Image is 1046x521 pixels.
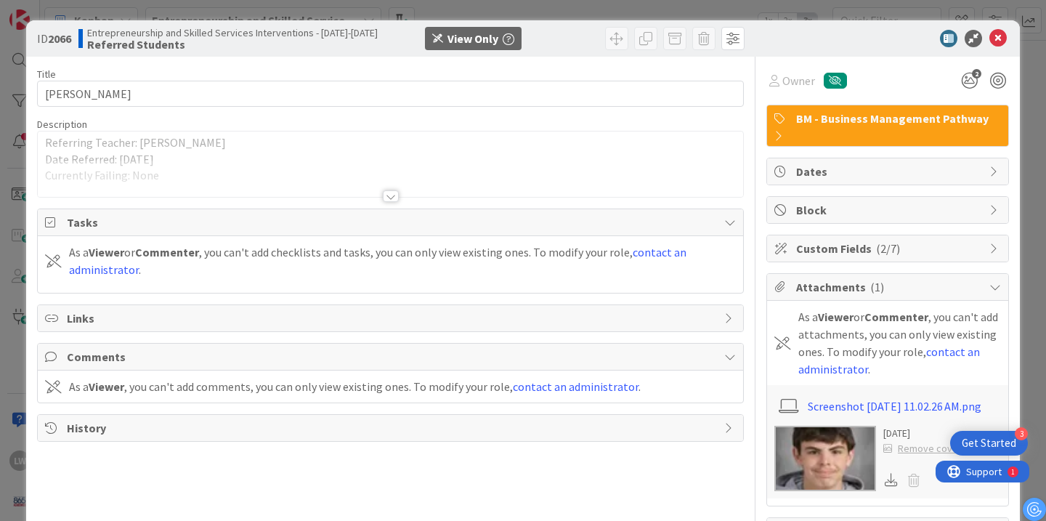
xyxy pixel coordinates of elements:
div: 1 [76,6,79,17]
span: Custom Fields [796,240,982,257]
div: As a or , you can't add checklists and tasks, you can only view existing ones. To modify your rol... [69,243,736,278]
input: type card name here... [37,81,744,107]
div: Download [883,471,899,490]
span: Dates [796,163,982,180]
div: Remove cover [883,441,962,456]
div: Get Started [962,436,1016,451]
b: Commenter [135,245,199,259]
span: Comments [67,348,717,365]
p: Date Referred: [DATE] [45,151,736,168]
span: Support [31,2,66,20]
span: Attachments [796,278,982,296]
div: View Only [447,30,498,47]
span: History [67,419,717,437]
span: BM - Business Management Pathway [796,110,1001,127]
div: Open Get Started checklist, remaining modules: 3 [950,431,1028,456]
span: 2 [972,69,981,78]
span: ( 2/7 ) [876,241,900,256]
span: Owner [782,72,815,89]
b: 2066 [48,31,71,46]
b: Referred Students [87,39,378,50]
a: Screenshot [DATE] 11.02.26 AM.png [808,397,981,415]
span: Block [796,201,982,219]
b: Viewer [89,379,124,394]
span: ( 1 ) [870,280,884,294]
label: Title [37,68,56,81]
div: [DATE] [883,426,962,441]
span: Tasks [67,214,717,231]
a: contact an administrator [513,379,638,394]
div: 3 [1015,427,1028,440]
span: Description [37,118,87,131]
span: Entrepreneurship and Skilled Services Interventions - [DATE]-[DATE] [87,27,378,39]
b: Viewer [818,310,854,324]
b: Commenter [864,310,928,324]
span: ID [37,30,71,47]
div: As a or , you can't add attachments, you can only view existing ones. To modify your role, . [798,308,1001,378]
b: Viewer [89,245,124,259]
span: Links [67,310,717,327]
p: Referring Teacher: [PERSON_NAME] [45,134,736,151]
div: As a , you can't add comments, you can only view existing ones. To modify your role, . [69,378,641,395]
